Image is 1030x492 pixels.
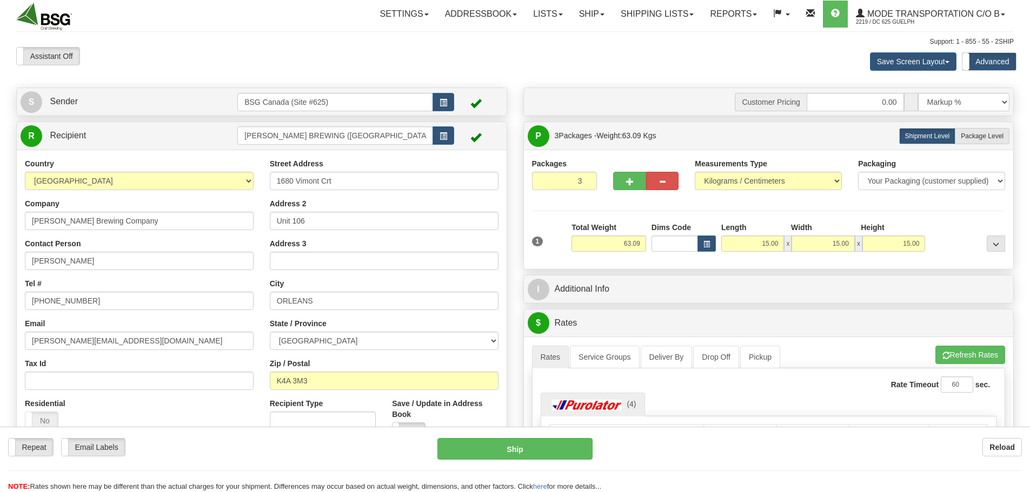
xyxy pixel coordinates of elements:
[393,423,425,440] label: No
[855,235,862,252] span: x
[856,17,937,28] span: 2219 / DC 625 Guelph
[982,438,1022,456] button: Reload
[740,346,780,368] a: Pickup
[528,125,1010,147] a: P 3Packages -Weight:63.09 Kgs
[555,131,559,140] span: 3
[21,125,214,147] a: R Recipient
[16,3,72,30] img: logo2219.jpg
[528,279,549,300] span: I
[987,235,1005,252] div: ...
[622,131,641,140] span: 63.09
[25,412,58,429] label: No
[1005,191,1029,301] iframe: chat widget
[437,438,593,460] button: Ship
[695,158,767,169] label: Measurements Type
[21,91,42,113] span: S
[721,222,747,233] label: Length
[975,379,990,390] label: sec.
[21,91,237,113] a: S Sender
[849,424,929,445] th: Delivery
[270,198,307,209] label: Address 2
[905,132,950,140] span: Shipment Level
[549,424,703,445] th: Service
[525,1,570,28] a: Lists
[270,398,323,409] label: Recipient Type
[703,424,776,445] th: List $
[865,9,1000,18] span: Mode Transportation c/o B
[652,222,691,233] label: Dims Code
[62,439,125,456] label: Email Labels
[17,48,79,65] label: Assistant Off
[693,346,739,368] a: Drop Off
[570,346,639,368] a: Service Groups
[989,443,1015,451] b: Reload
[532,158,567,169] label: Packages
[572,222,616,233] label: Total Weight
[392,398,498,420] label: Save / Update in Address Book
[870,52,956,71] button: Save Screen Layout
[237,126,433,145] input: Recipient Id
[533,482,547,490] a: here
[25,318,45,329] label: Email
[643,131,656,140] span: Kgs
[50,97,78,106] span: Sender
[891,379,939,390] label: Rate Timeout
[25,398,65,409] label: Residential
[25,158,54,169] label: Country
[627,400,636,408] span: (4)
[596,131,656,140] span: Weight:
[555,125,656,146] span: Packages -
[702,1,765,28] a: Reports
[791,222,812,233] label: Width
[237,93,433,111] input: Sender Id
[641,346,693,368] a: Deliver By
[532,346,569,368] a: Rates
[16,37,1014,46] div: Support: 1 - 855 - 55 - 2SHIP
[270,238,307,249] label: Address 3
[9,439,53,456] label: Repeat
[571,1,613,28] a: Ship
[962,53,1016,70] label: Advanced
[784,235,792,252] span: x
[532,237,543,246] span: 1
[935,346,1005,364] button: Refresh Rates
[25,198,59,209] label: Company
[528,278,1010,300] a: IAdditional Info
[528,312,549,334] span: $
[776,424,849,445] th: Your $
[25,278,42,289] label: Tel #
[858,158,896,169] label: Packaging
[8,482,30,490] span: NOTE:
[735,93,806,111] span: Customer Pricing
[549,400,625,410] img: Purolator
[50,131,86,140] span: Recipient
[270,318,327,329] label: State / Province
[270,278,284,289] label: City
[861,222,885,233] label: Height
[21,125,42,147] span: R
[961,132,1004,140] span: Package Level
[613,1,702,28] a: Shipping lists
[437,1,526,28] a: Addressbook
[372,1,437,28] a: Settings
[528,312,1010,334] a: $Rates
[848,1,1013,28] a: Mode Transportation c/o B 2219 / DC 625 Guelph
[528,125,549,147] span: P
[270,172,499,190] input: Enter a location
[25,358,46,369] label: Tax Id
[270,358,310,369] label: Zip / Postal
[25,238,81,249] label: Contact Person
[270,158,323,169] label: Street Address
